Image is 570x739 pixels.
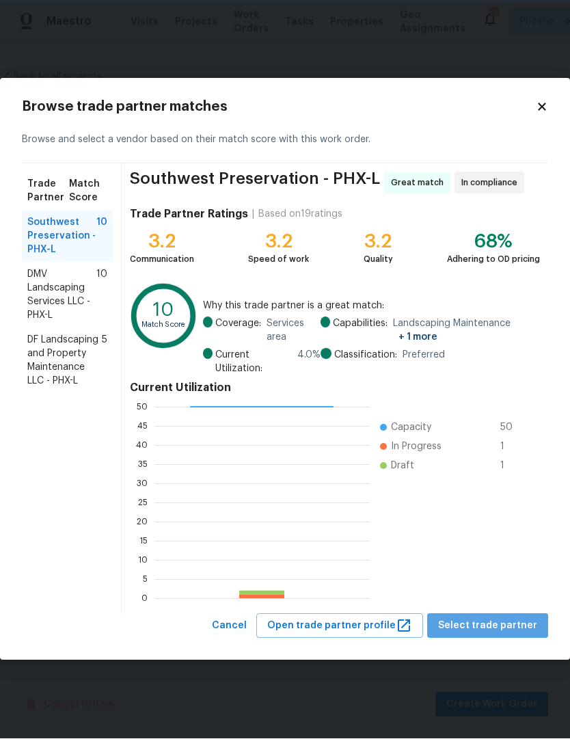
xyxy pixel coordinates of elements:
span: Landscaping Maintenance [393,317,540,345]
text: 10 [138,556,148,564]
div: Based on 19 ratings [258,208,342,221]
span: DF Landscaping and Property Maintenance LLC - PHX-L [27,334,102,388]
h4: Current Utilization [130,381,540,395]
span: 4.0 % [297,349,321,376]
span: Great match [391,176,449,190]
span: Why this trade partner is a great match: [203,299,540,313]
span: Capabilities: [333,317,388,345]
h4: Trade Partner Ratings [130,208,248,221]
text: 50 [137,403,148,411]
div: | [248,208,258,221]
span: 10 [96,216,107,257]
span: In compliance [461,176,523,190]
span: Coverage: [215,317,261,345]
text: 0 [141,594,148,602]
div: 68% [447,235,540,249]
span: Services area [267,317,321,345]
span: Match Score [69,178,107,205]
span: Preferred [403,349,445,362]
text: 5 [143,575,148,583]
text: 10 [153,301,174,320]
span: In Progress [391,440,442,454]
text: 25 [138,498,148,507]
div: Communication [130,253,194,267]
div: 3.2 [364,235,393,249]
text: 15 [139,537,148,545]
div: Speed of work [248,253,309,267]
h2: Browse trade partner matches [22,100,536,114]
span: Southwest Preservation - PHX-L [130,172,380,194]
div: Quality [364,253,393,267]
text: 45 [137,422,148,430]
text: 40 [136,441,148,449]
span: Draft [391,459,414,473]
text: Match Score [141,322,186,330]
span: 1 [500,459,522,473]
text: 35 [138,460,148,468]
div: Adhering to OD pricing [447,253,540,267]
span: Cancel [212,618,247,635]
div: 3.2 [248,235,309,249]
span: Classification: [334,349,397,362]
text: 20 [137,518,148,526]
button: Select trade partner [427,614,548,639]
span: DMV Landscaping Services LLC - PHX-L [27,268,96,323]
span: 10 [96,268,107,323]
span: Capacity [391,421,431,435]
span: 1 [500,440,522,454]
span: Current Utilization: [215,349,292,376]
button: Open trade partner profile [256,614,423,639]
span: Select trade partner [438,618,537,635]
span: 5 [102,334,107,388]
span: + 1 more [398,333,437,342]
text: 30 [137,479,148,487]
div: 3.2 [130,235,194,249]
span: Trade Partner [27,178,69,205]
span: Open trade partner profile [267,618,412,635]
button: Cancel [206,614,252,639]
span: 50 [500,421,522,435]
div: Browse and select a vendor based on their match score with this work order. [22,117,548,164]
span: Southwest Preservation - PHX-L [27,216,96,257]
